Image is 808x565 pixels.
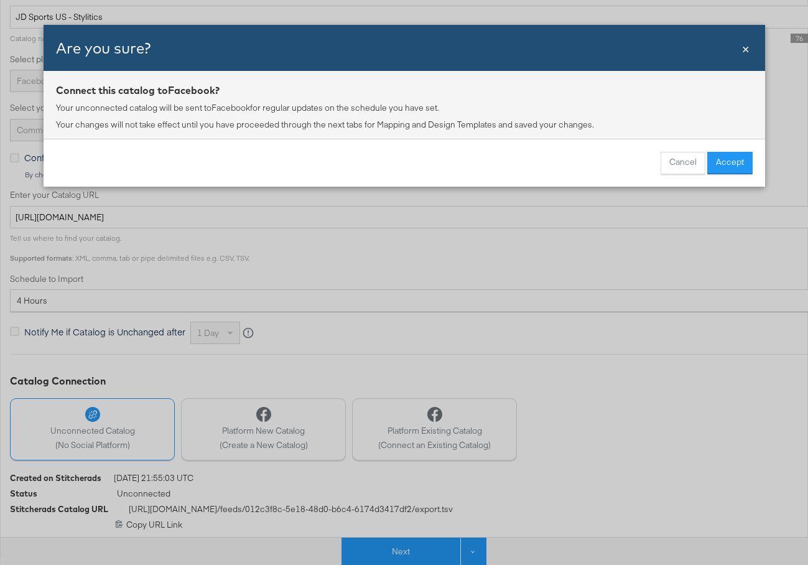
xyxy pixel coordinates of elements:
div: Connected Warning [44,25,765,187]
p: Your changes will not take effect until you have proceeded through the next tabs for Mapping and ... [56,119,753,131]
button: Cancel [661,152,705,174]
div: Connect this catalog to Facebook ? [56,83,753,98]
span: × [742,39,750,56]
div: Close [742,39,750,57]
span: Are you sure? [56,39,151,57]
button: Accept [707,152,753,174]
p: Your unconnected catalog will be sent to Facebook for regular updates on the schedule you have set. [56,102,753,114]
